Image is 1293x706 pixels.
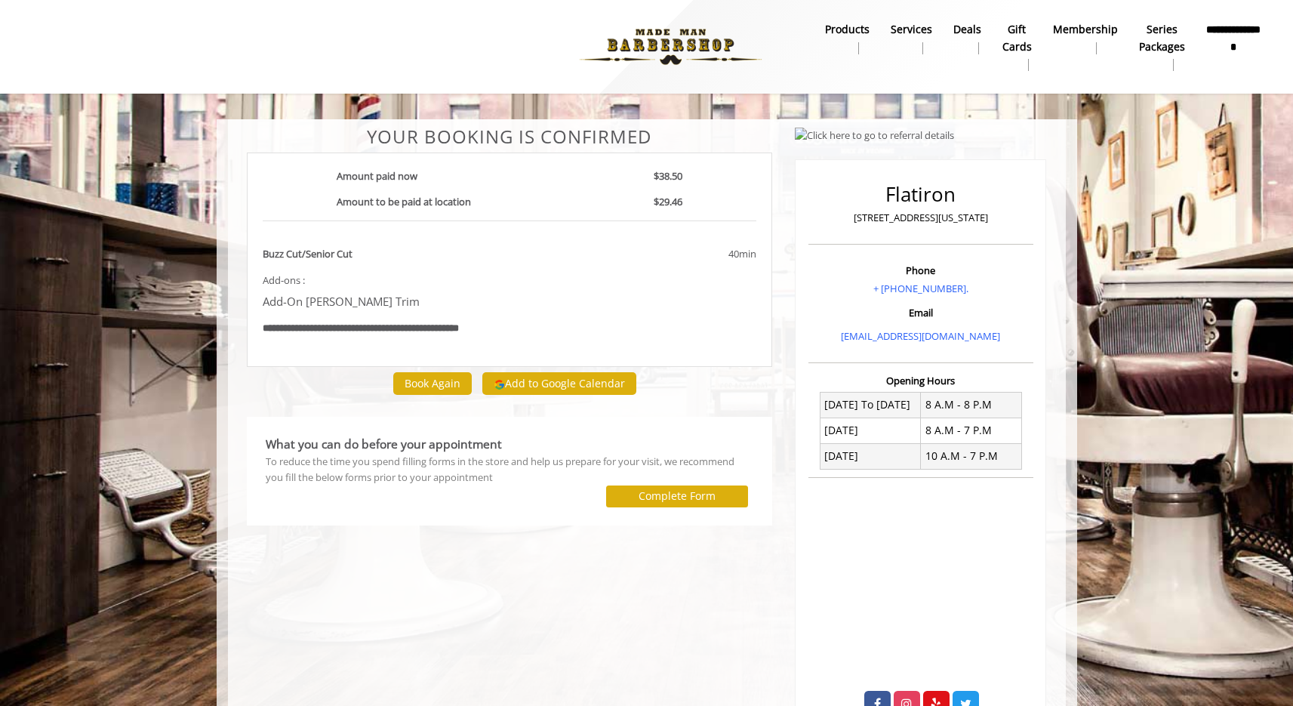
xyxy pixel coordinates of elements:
button: Complete Form [606,486,748,507]
a: MembershipMembership [1042,19,1128,58]
td: 8 A.M - 8 P.M [921,392,1022,418]
h3: Phone [812,265,1030,276]
button: Add to Google Calendar [482,372,636,395]
span: Add-ons : [263,273,305,287]
label: Complete Form [639,490,716,502]
b: products [825,21,870,38]
a: Productsproducts [814,19,880,58]
img: Made Man Barbershop logo [567,5,774,88]
center: Your Booking is confirmed [247,127,773,146]
b: Buzz Cut/Senior Cut [263,246,352,262]
td: [DATE] [820,443,921,469]
img: Click here to go to referral details [795,128,954,143]
td: 8 A.M - 7 P.M [921,418,1022,443]
td: [DATE] [820,418,921,443]
b: $29.46 [654,195,682,208]
a: Gift cardsgift cards [992,19,1042,75]
div: To reduce the time you spend filling forms in the store and help us prepare for your visit, we re... [266,454,754,486]
td: 10 A.M - 7 P.M [921,443,1022,469]
b: Amount to be paid at location [337,195,471,208]
a: + [PHONE_NUMBER]. [873,282,968,295]
b: $38.50 [654,169,682,183]
td: [DATE] To [DATE] [820,392,921,418]
b: Deals [953,21,981,38]
a: ServicesServices [880,19,943,58]
b: Services [891,21,932,38]
b: Series packages [1139,21,1185,55]
h3: Opening Hours [808,375,1033,386]
p: Add-On [PERSON_NAME] Trim [263,292,584,310]
b: Membership [1053,21,1118,38]
b: gift cards [1002,21,1032,55]
h3: Email [812,307,1030,318]
b: What you can do before your appointment [266,436,502,452]
div: 40min [607,246,756,262]
a: Series packagesSeries packages [1128,19,1196,75]
p: [STREET_ADDRESS][US_STATE] [812,210,1030,226]
a: [EMAIL_ADDRESS][DOMAIN_NAME] [841,329,1000,343]
a: DealsDeals [943,19,992,58]
h2: Flatiron [812,183,1030,205]
b: Amount paid now [337,169,417,183]
button: Book Again [393,372,472,394]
